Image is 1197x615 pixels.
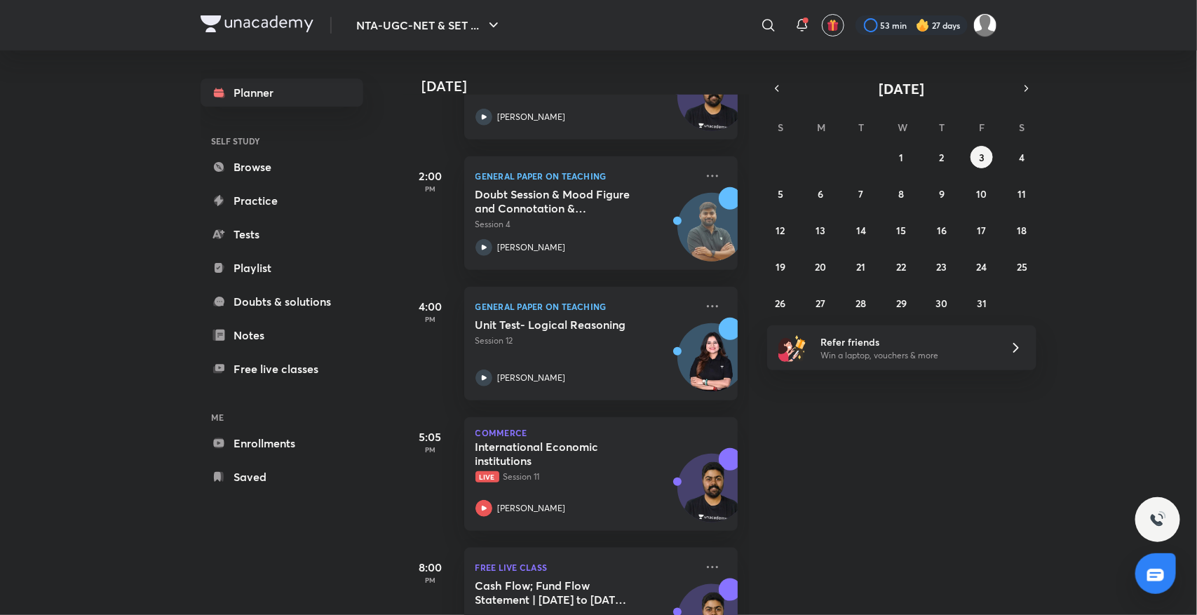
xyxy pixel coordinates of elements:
button: October 23, 2025 [931,255,953,278]
abbr: October 15, 2025 [896,224,906,237]
a: Notes [201,321,363,349]
abbr: October 21, 2025 [857,260,866,273]
p: PM [403,445,459,454]
button: October 27, 2025 [810,292,832,314]
abbr: October 14, 2025 [856,224,866,237]
button: October 16, 2025 [931,219,953,241]
button: October 12, 2025 [769,219,792,241]
button: October 26, 2025 [769,292,792,314]
abbr: October 10, 2025 [977,187,987,201]
button: October 22, 2025 [890,255,912,278]
abbr: October 29, 2025 [896,297,907,310]
abbr: October 5, 2025 [778,187,783,201]
button: October 25, 2025 [1011,255,1034,278]
h4: [DATE] [422,78,752,95]
a: Saved [201,463,363,491]
button: October 11, 2025 [1011,182,1034,205]
button: October 8, 2025 [890,182,912,205]
h5: International Economic institutions [475,440,650,468]
button: October 1, 2025 [890,146,912,168]
abbr: October 26, 2025 [776,297,786,310]
abbr: October 28, 2025 [856,297,867,310]
a: Practice [201,187,363,215]
p: General Paper on Teaching [475,298,696,315]
button: October 24, 2025 [971,255,993,278]
abbr: October 31, 2025 [977,297,987,310]
button: October 14, 2025 [850,219,872,241]
img: Avatar [678,201,745,268]
a: Browse [201,153,363,181]
abbr: Friday [979,121,985,134]
a: Tests [201,220,363,248]
abbr: Sunday [778,121,783,134]
abbr: October 8, 2025 [898,187,904,201]
abbr: October 24, 2025 [977,260,987,273]
p: General Paper on Teaching [475,168,696,184]
a: Doubts & solutions [201,288,363,316]
button: October 28, 2025 [850,292,872,314]
h5: 2:00 [403,168,459,184]
abbr: October 27, 2025 [816,297,826,310]
abbr: October 4, 2025 [1020,151,1025,164]
a: Planner [201,79,363,107]
h5: Cash Flow; Fund Flow Statement | June 2012 to June 2025 PYQs [475,579,650,607]
button: October 7, 2025 [850,182,872,205]
img: Company Logo [201,15,313,32]
h6: SELF STUDY [201,129,363,153]
img: streak [916,18,930,32]
button: October 29, 2025 [890,292,912,314]
p: Commerce [475,428,726,437]
img: Avatar [678,331,745,398]
button: [DATE] [787,79,1017,98]
button: October 10, 2025 [971,182,993,205]
button: October 2, 2025 [931,146,953,168]
button: October 31, 2025 [971,292,993,314]
button: October 21, 2025 [850,255,872,278]
abbr: October 30, 2025 [935,297,947,310]
button: October 15, 2025 [890,219,912,241]
button: October 20, 2025 [810,255,832,278]
button: October 19, 2025 [769,255,792,278]
abbr: Monday [818,121,826,134]
abbr: October 7, 2025 [859,187,864,201]
img: Avatar [678,70,745,137]
img: ttu [1149,511,1166,528]
button: October 18, 2025 [1011,219,1034,241]
p: PM [403,315,459,323]
abbr: Saturday [1020,121,1025,134]
abbr: October 9, 2025 [939,187,945,201]
abbr: October 19, 2025 [776,260,785,273]
abbr: October 13, 2025 [816,224,826,237]
a: Company Logo [201,15,313,36]
h6: Refer friends [820,334,993,349]
p: [PERSON_NAME] [498,241,566,254]
abbr: Tuesday [858,121,864,134]
p: Session 12 [475,334,696,347]
p: PM [403,576,459,584]
button: October 4, 2025 [1011,146,1034,168]
h5: Unit Test- Logical Reasoning [475,318,650,332]
p: Session 4 [475,218,696,231]
a: Playlist [201,254,363,282]
abbr: October 20, 2025 [816,260,827,273]
abbr: October 23, 2025 [936,260,947,273]
span: [DATE] [879,79,924,98]
img: Avatar [678,461,745,529]
abbr: October 1, 2025 [899,151,903,164]
p: [PERSON_NAME] [498,111,566,123]
abbr: Wednesday [898,121,907,134]
h5: 5:05 [403,428,459,445]
abbr: October 18, 2025 [1017,224,1027,237]
abbr: October 6, 2025 [818,187,824,201]
h5: Doubt Session & Mood Figure and Connotation & Denotation [475,187,650,215]
h5: 4:00 [403,298,459,315]
button: October 30, 2025 [931,292,953,314]
abbr: October 17, 2025 [978,224,987,237]
img: avatar [827,19,839,32]
p: [PERSON_NAME] [498,502,566,515]
a: Enrollments [201,429,363,457]
p: Session 11 [475,471,696,483]
button: avatar [822,14,844,36]
abbr: Thursday [939,121,945,134]
abbr: October 3, 2025 [979,151,985,164]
